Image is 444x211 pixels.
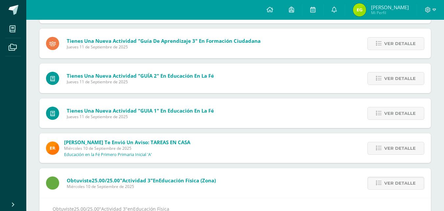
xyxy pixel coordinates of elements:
[64,145,190,151] span: Miércoles 10 de Septiembre de 2025
[384,177,416,189] span: Ver detalle
[64,152,152,157] p: Educación en la Fé Primero Primaria Inicial 'A'
[384,38,416,50] span: Ver detalle
[371,10,409,15] span: Mi Perfil
[67,72,214,79] span: Tienes una nueva actividad "GUÍA 2" En Educación en la Fé
[67,38,261,44] span: Tienes una nueva actividad "Guía de Aprendizaje 3" En Formación Ciudadana
[67,79,214,85] span: Jueves 11 de Septiembre de 2025
[353,3,366,16] img: 6b5629f5fae4c94ad3c17394398768f6.png
[371,4,409,11] span: [PERSON_NAME]
[384,72,416,85] span: Ver detalle
[67,107,214,114] span: Tienes una nueva actividad "GUIA 1" En Educación en la Fé
[384,107,416,119] span: Ver detalle
[159,177,216,184] span: Educación Física (Zona)
[384,142,416,154] span: Ver detalle
[46,142,59,155] img: 890e40971ad6f46e050b48f7f5834b7c.png
[67,44,261,50] span: Jueves 11 de Septiembre de 2025
[92,177,120,184] span: 25.00/25.00
[120,177,153,184] span: "Actividad 3"
[67,114,214,119] span: Jueves 11 de Septiembre de 2025
[67,184,216,189] span: Miércoles 10 de Septiembre de 2025
[67,177,216,184] span: Obtuviste en
[64,139,190,145] span: [PERSON_NAME] te envió un aviso: TAREAS EN CASA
